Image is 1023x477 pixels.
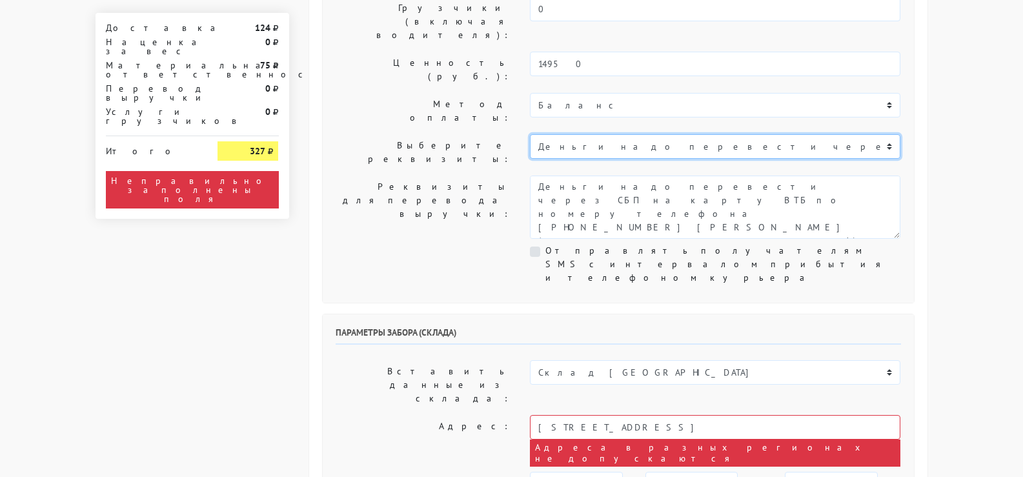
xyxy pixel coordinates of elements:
[265,106,270,117] strong: 0
[96,23,208,32] div: Доставка
[326,134,521,170] label: Выберите реквизиты:
[265,83,270,94] strong: 0
[250,145,265,157] strong: 327
[326,52,521,88] label: Ценность (руб.):
[265,36,270,48] strong: 0
[326,93,521,129] label: Метод оплаты:
[336,327,901,345] h6: Параметры забора (склада)
[326,360,521,410] label: Вставить данные из склада:
[530,440,900,467] div: Адреса в разных регионах не допускаются
[96,84,208,102] div: Перевод выручки
[260,59,270,71] strong: 75
[106,141,199,156] div: Итого
[96,37,208,56] div: Наценка за вес
[545,244,900,285] label: Отправлять получателям SMS с интервалом прибытия и телефоном курьера
[96,61,208,79] div: Материальная ответственность
[255,22,270,34] strong: 124
[326,415,521,467] label: Адрес:
[106,171,279,208] div: Неправильно заполнены поля
[326,176,521,239] label: Реквизиты для перевода выручки:
[96,107,208,125] div: Услуги грузчиков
